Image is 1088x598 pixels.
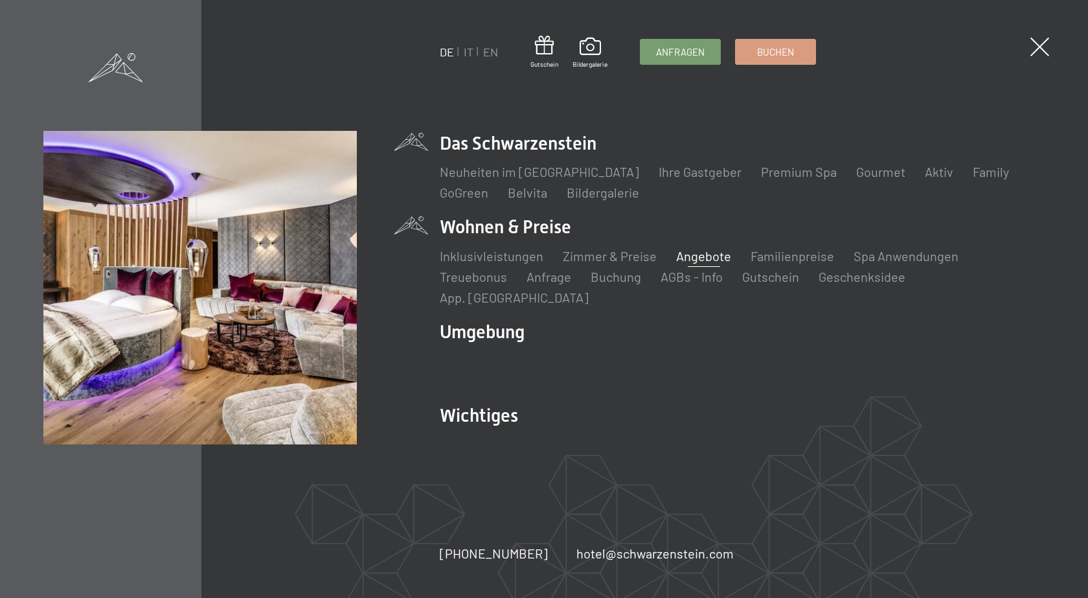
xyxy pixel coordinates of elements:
[530,36,558,69] a: Gutschein
[464,45,473,59] a: IT
[751,248,834,264] a: Familienpreise
[659,164,742,179] a: Ihre Gastgeber
[736,40,815,64] a: Buchen
[640,40,720,64] a: Anfragen
[567,185,639,200] a: Bildergalerie
[819,269,905,284] a: Geschenksidee
[440,546,548,561] span: [PHONE_NUMBER]
[973,164,1009,179] a: Family
[440,290,589,305] a: App. [GEOGRAPHIC_DATA]
[440,544,548,562] a: [PHONE_NUMBER]
[440,45,454,59] a: DE
[572,60,607,69] span: Bildergalerie
[854,248,958,264] a: Spa Anwendungen
[440,185,488,200] a: GoGreen
[576,544,734,562] a: hotel@schwarzenstein.com
[591,269,641,284] a: Buchung
[656,45,705,59] span: Anfragen
[572,38,607,69] a: Bildergalerie
[661,269,723,284] a: AGBs - Info
[530,60,558,69] span: Gutschein
[440,269,507,284] a: Treuebonus
[508,185,547,200] a: Belvita
[856,164,905,179] a: Gourmet
[742,269,799,284] a: Gutschein
[757,45,794,59] span: Buchen
[676,248,731,264] a: Angebote
[925,164,953,179] a: Aktiv
[440,248,543,264] a: Inklusivleistungen
[527,269,571,284] a: Anfrage
[563,248,657,264] a: Zimmer & Preise
[483,45,498,59] a: EN
[440,164,639,179] a: Neuheiten im [GEOGRAPHIC_DATA]
[761,164,837,179] a: Premium Spa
